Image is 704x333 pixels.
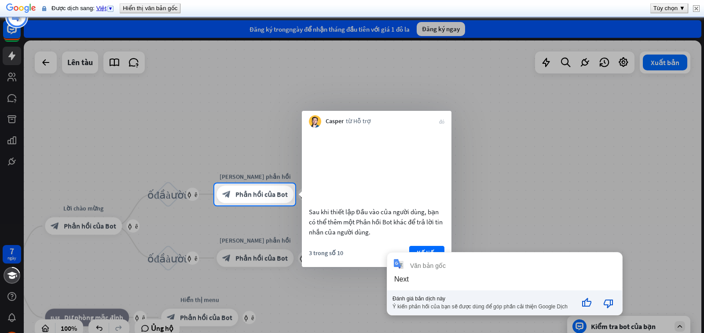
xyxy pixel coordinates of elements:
button: Tùy chọn ▼ [651,4,688,13]
font: 3 trong số 10 [309,249,343,257]
img: Google Dịch [6,3,36,15]
div: Next [394,275,409,283]
button: Bản dịch tốt [576,293,597,314]
font: Casper [326,117,344,125]
span: Được dịch sang: [51,5,116,11]
div: Đánh giá bản dịch này [392,296,573,302]
span: Việt [96,5,106,11]
button: Bản dịch kém [598,293,619,314]
font: từ Hỗ trợ [346,117,371,125]
font: đóng [439,119,444,124]
img: Nội dung của trang bảo mật này sẽ được gửi tới Google để dịch thông qua một kết nối an toàn. [42,5,46,12]
button: Kế tiếp [409,246,444,260]
button: Hiển thị văn bản gốc [120,4,180,13]
a: Việt [96,5,114,11]
img: Đóng [693,5,700,12]
font: Sau khi thiết lập Đầu vào của người dùng, bạn có thể thêm một Phản hồi Bot khác để trả lời tin nh... [309,208,443,236]
font: Kế tiếp [417,249,437,257]
font: Phản hồi của Bot [235,190,288,199]
button: Mở tiện ích trò chuyện LiveChat [7,4,33,30]
div: Ý kiến phản hồi của bạn sẽ được dùng để góp phần cải thiện Google Dịch [392,302,573,310]
div: Văn bản gốc [410,262,446,269]
font: block_bot_response [222,190,231,199]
